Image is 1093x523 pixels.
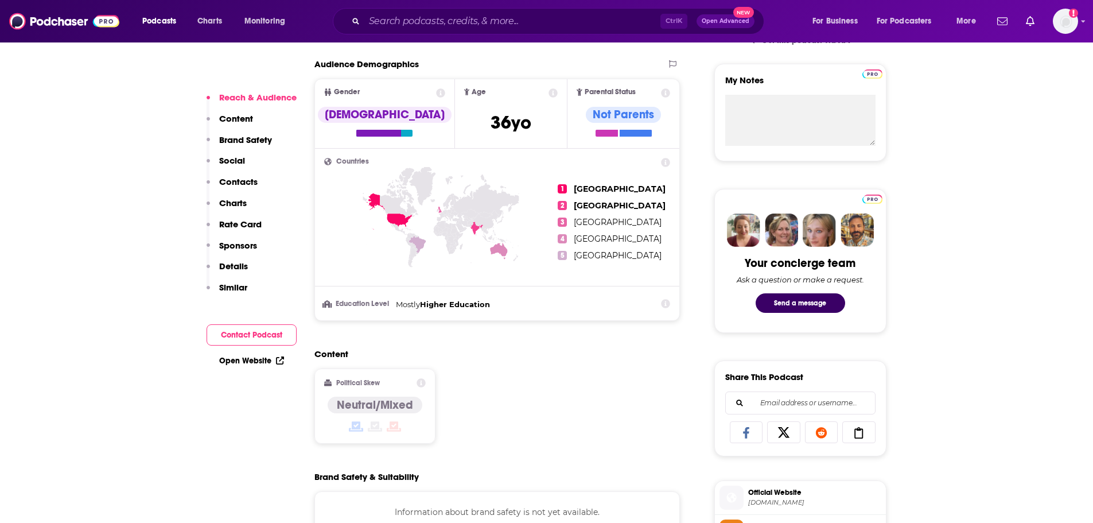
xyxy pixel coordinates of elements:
[219,261,248,272] p: Details
[219,134,272,145] p: Brand Safety
[805,421,838,443] a: Share on Reddit
[1053,9,1078,34] button: Show profile menu
[207,261,248,282] button: Details
[207,240,257,261] button: Sponsors
[142,13,176,29] span: Podcasts
[574,217,662,227] span: [GEOGRAPHIC_DATA]
[862,195,882,204] img: Podchaser Pro
[364,12,660,30] input: Search podcasts, credits, & more...
[219,176,258,187] p: Contacts
[219,219,262,230] p: Rate Card
[207,134,272,156] button: Brand Safety
[574,234,662,244] span: [GEOGRAPHIC_DATA]
[765,214,798,247] img: Barbara Profile
[318,107,452,123] div: [DEMOGRAPHIC_DATA]
[735,392,866,414] input: Email address or username...
[396,300,420,309] span: Mostly
[207,113,253,134] button: Content
[207,176,258,197] button: Contacts
[190,12,229,30] a: Charts
[574,184,666,194] span: [GEOGRAPHIC_DATA]
[748,487,881,498] span: Official Website
[558,184,567,193] span: 1
[197,13,222,29] span: Charts
[702,18,749,24] span: Open Advanced
[236,12,300,30] button: open menu
[585,88,636,96] span: Parental Status
[420,300,490,309] span: Higher Education
[336,158,369,165] span: Countries
[812,13,858,29] span: For Business
[697,14,754,28] button: Open AdvancedNew
[737,275,864,284] div: Ask a question or make a request.
[869,12,948,30] button: open menu
[748,498,881,507] span: podcasters.spotify.com
[207,155,245,176] button: Social
[1053,9,1078,34] img: User Profile
[725,371,803,382] h3: Share This Podcast
[491,111,531,134] span: 36 yo
[1053,9,1078,34] span: Logged in as gracewagner
[219,240,257,251] p: Sponsors
[842,421,876,443] a: Copy Link
[730,421,763,443] a: Share on Facebook
[314,348,671,359] h2: Content
[219,282,247,293] p: Similar
[725,75,876,95] label: My Notes
[862,69,882,79] img: Podchaser Pro
[219,92,297,103] p: Reach & Audience
[207,197,247,219] button: Charts
[558,234,567,243] span: 4
[586,107,661,123] div: Not Parents
[344,8,775,34] div: Search podcasts, credits, & more...
[207,324,297,346] button: Contact Podcast
[324,300,391,308] h3: Education Level
[862,68,882,79] a: Pro website
[1069,9,1078,18] svg: Add a profile image
[574,250,662,261] span: [GEOGRAPHIC_DATA]
[993,11,1012,31] a: Show notifications dropdown
[334,88,360,96] span: Gender
[244,13,285,29] span: Monitoring
[727,214,760,247] img: Sydney Profile
[756,293,845,313] button: Send a message
[660,14,687,29] span: Ctrl K
[719,486,881,510] a: Official Website[DOMAIN_NAME]
[558,201,567,210] span: 2
[767,421,800,443] a: Share on X/Twitter
[207,219,262,240] button: Rate Card
[207,282,247,303] button: Similar
[956,13,976,29] span: More
[558,218,567,227] span: 3
[841,214,874,247] img: Jon Profile
[219,356,284,366] a: Open Website
[725,392,876,414] div: Search followers
[803,214,836,247] img: Jules Profile
[472,88,486,96] span: Age
[745,256,855,270] div: Your concierge team
[314,59,419,69] h2: Audience Demographics
[219,155,245,166] p: Social
[207,92,297,113] button: Reach & Audience
[948,12,990,30] button: open menu
[862,193,882,204] a: Pro website
[219,113,253,124] p: Content
[558,251,567,260] span: 5
[9,10,119,32] img: Podchaser - Follow, Share and Rate Podcasts
[219,197,247,208] p: Charts
[1021,11,1039,31] a: Show notifications dropdown
[337,398,413,412] h4: Neutral/Mixed
[574,200,666,211] span: [GEOGRAPHIC_DATA]
[877,13,932,29] span: For Podcasters
[733,7,754,18] span: New
[336,379,380,387] h2: Political Skew
[804,12,872,30] button: open menu
[314,471,419,482] h2: Brand Safety & Suitability
[134,12,191,30] button: open menu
